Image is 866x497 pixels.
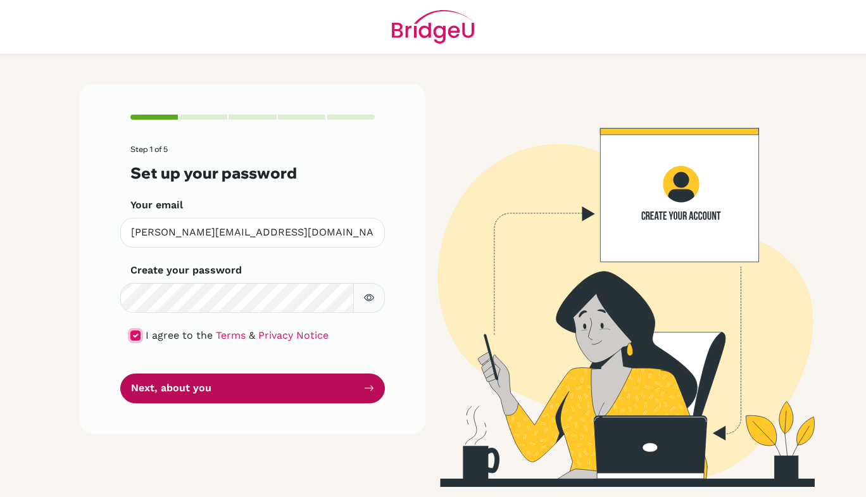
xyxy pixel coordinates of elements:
span: & [249,329,255,341]
label: Create your password [130,263,242,278]
label: Your email [130,198,183,213]
a: Terms [216,329,246,341]
input: Insert your email* [120,218,385,248]
span: Step 1 of 5 [130,144,168,154]
h3: Set up your password [130,164,375,182]
button: Next, about you [120,374,385,403]
span: I agree to the [146,329,213,341]
a: Privacy Notice [258,329,329,341]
